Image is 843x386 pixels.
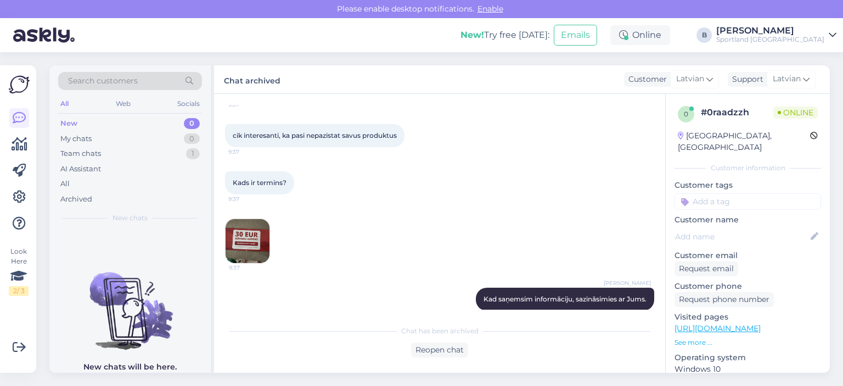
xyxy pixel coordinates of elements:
div: [GEOGRAPHIC_DATA], [GEOGRAPHIC_DATA] [678,130,810,153]
span: Kad saņemsim informāciju, sazināsimies ar Jums. [484,295,647,303]
a: [URL][DOMAIN_NAME] [675,323,761,333]
span: Enable [474,4,507,14]
img: Askly Logo [9,74,30,95]
p: New chats will be here. [83,361,177,373]
div: 1 [186,148,200,159]
span: Chat has been archived [401,326,479,336]
button: Emails [554,25,597,46]
div: # 0raadzzh [701,106,773,119]
div: Web [114,97,133,111]
span: 9:37 [228,195,269,203]
b: New! [460,30,484,40]
div: Try free [DATE]: [460,29,549,42]
input: Add a tag [675,193,821,210]
div: AI Assistant [60,164,101,175]
span: 9:37 [229,264,270,272]
input: Add name [675,231,808,243]
div: Support [728,74,763,85]
div: 0 [184,118,200,129]
span: 0 [684,110,688,118]
div: New [60,118,77,129]
p: Windows 10 [675,363,821,375]
span: cik interesanti, ka pasi nepazistat savus produktus [233,131,397,139]
div: All [60,178,70,189]
div: Archived [60,194,92,205]
span: 9:37 [228,100,269,109]
span: Latvian [773,73,801,85]
div: 0 [184,133,200,144]
div: Request email [675,261,738,276]
div: B [696,27,712,43]
p: Customer phone [675,281,821,292]
img: Attachment [226,219,269,263]
span: Online [773,107,818,119]
p: Customer tags [675,180,821,191]
span: 9:37 [228,148,269,156]
span: Latvian [676,73,704,85]
div: [PERSON_NAME] [716,26,824,35]
div: Customer [624,74,667,85]
span: [PERSON_NAME] [604,279,651,287]
div: Sportland [GEOGRAPHIC_DATA] [716,35,824,44]
div: Online [610,25,670,45]
div: Customer information [675,163,821,173]
span: New chats [113,213,148,223]
span: Search customers [68,75,138,87]
div: Socials [175,97,202,111]
div: Look Here [9,247,29,296]
div: All [58,97,71,111]
label: Chat archived [224,72,280,87]
div: Team chats [60,148,101,159]
a: [PERSON_NAME]Sportland [GEOGRAPHIC_DATA] [716,26,836,44]
p: Operating system [675,352,821,363]
p: Customer name [675,214,821,226]
span: Kads ir termins? [233,178,286,187]
div: 2 / 3 [9,286,29,296]
p: Visited pages [675,311,821,323]
div: My chats [60,133,92,144]
img: No chats [49,253,211,351]
p: See more ... [675,338,821,348]
p: Customer email [675,250,821,261]
div: Reopen chat [411,343,468,357]
div: Request phone number [675,292,774,307]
